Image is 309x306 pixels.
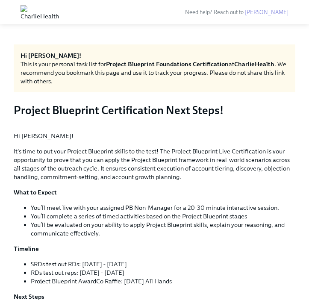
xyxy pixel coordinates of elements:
span: Need help? Reach out to [185,9,288,15]
strong: Next Steps [14,293,44,300]
div: This is your personal task list for at . We recommend you bookmark this page and use it to track ... [21,60,288,85]
li: Project Blueprint AwardCo Raffle: [DATE] All Hands [31,277,295,285]
li: SRDs test out RDs: [DATE] - [DATE] [31,260,295,268]
strong: Hi [PERSON_NAME]! [21,52,81,59]
li: You’ll meet live with your assigned PB Non-Manager for a 20-30 minute interactive session. [31,203,295,212]
li: RDs test out reps: [DATE] - [DATE] [31,268,295,277]
h3: Project Blueprint Certification Next Steps! [14,103,295,118]
strong: What to Expect [14,188,57,196]
strong: Timeline [14,245,39,253]
li: You’ll complete a series of timed activities based on the Project Blueprint stages [31,212,295,221]
img: CharlieHealth [21,5,59,19]
strong: Project Blueprint Foundations Certification [106,60,229,68]
p: Hi [PERSON_NAME]! [14,132,295,140]
p: It's time to put your Project Blueprint skills to the test! The Project Blueprint Live Certificat... [14,147,295,181]
li: You’ll be evaluated on your ability to apply Project Blueprint skills, explain your reasoning, an... [31,221,295,238]
a: [PERSON_NAME] [245,9,288,15]
strong: CharlieHealth [234,60,274,68]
